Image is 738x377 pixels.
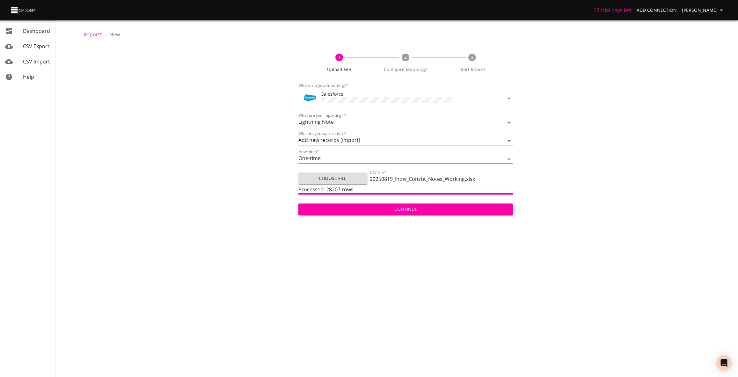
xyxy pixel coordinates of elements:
[23,58,50,65] span: CSV Import
[303,205,508,213] span: Continue
[10,6,37,15] img: CSV Loader
[338,55,340,60] text: 1
[471,55,473,60] text: 3
[23,43,49,50] span: CSV Export
[298,203,513,215] button: Continue
[370,171,387,174] label: CSV File
[375,66,436,73] span: Configure Mappings
[679,4,728,16] button: [PERSON_NAME]
[594,6,632,15] h6: 13 trial days left
[303,92,316,104] img: Salesforce
[321,91,343,97] span: Salesforce
[716,355,732,371] div: Open Intercom Messenger
[298,88,513,109] div: ToolSalesforce
[298,132,346,136] label: What do you want to do?
[298,84,348,87] label: Where are you importing?
[442,66,503,73] span: Start Import
[109,31,120,38] span: New
[405,55,407,60] text: 2
[303,92,316,104] div: Tool
[634,4,679,16] a: Add Connection
[23,27,50,34] span: Dashboard
[105,31,107,38] li: ›
[84,31,103,38] a: Imports
[637,6,677,14] span: Add Connection
[298,114,346,117] label: What are you importing?
[303,174,362,182] span: Choose File
[298,186,354,193] span: Processed: 28207 rows
[23,73,34,80] span: Help
[298,173,368,184] button: Choose File
[298,150,319,154] label: How often?
[682,6,725,14] span: [PERSON_NAME]
[309,66,370,73] span: Upload File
